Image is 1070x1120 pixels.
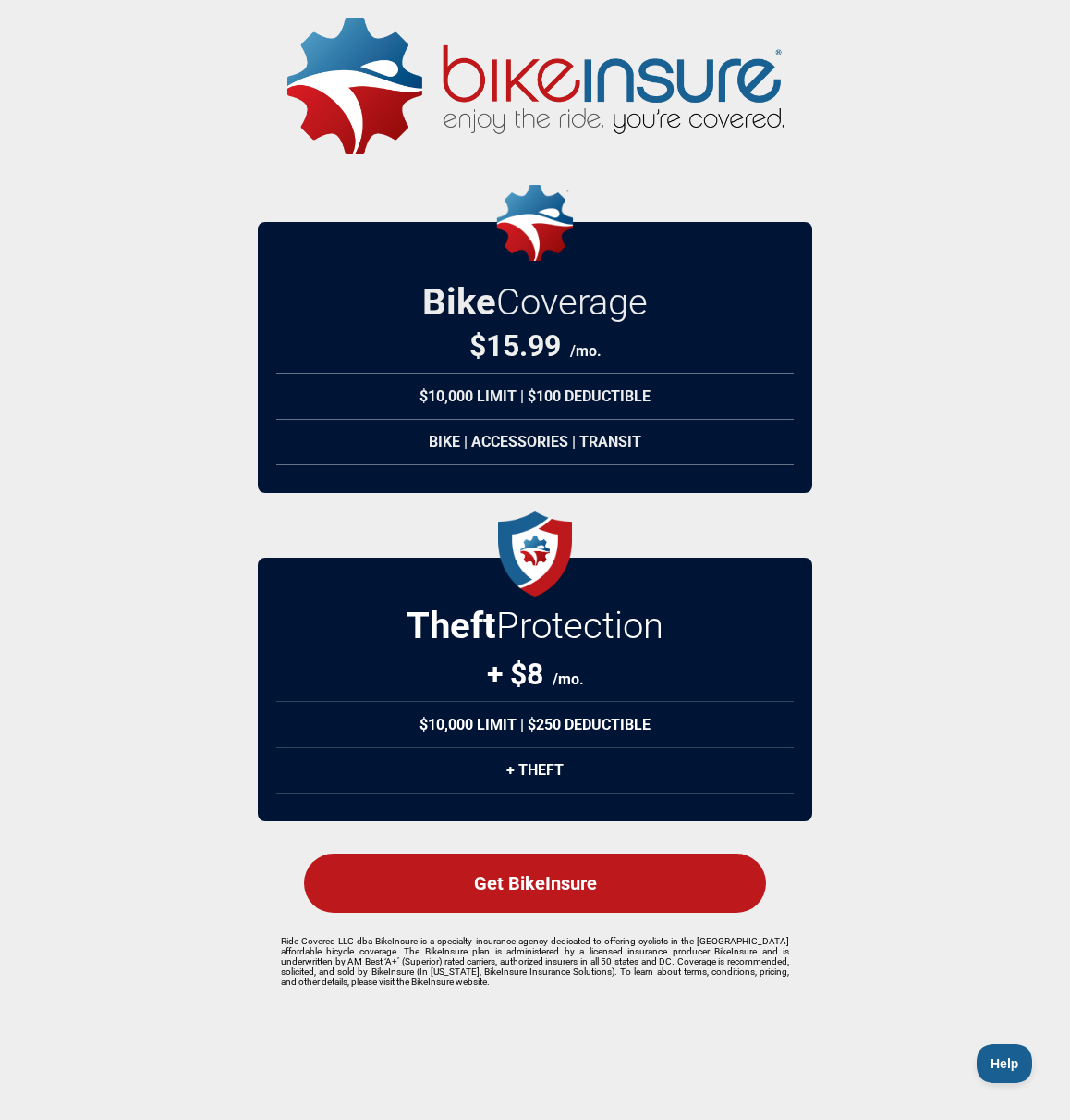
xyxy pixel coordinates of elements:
[422,280,648,324] h2: Bike
[276,747,794,794] div: + Theft
[469,328,602,363] div: $ 15.99
[487,657,584,692] div: + $8
[496,280,648,324] span: Coverage
[553,671,584,688] span: /mo.
[407,604,663,647] h2: Protection
[281,936,789,987] p: Ride Covered LLC dba BikeInsure is a specialty insurance agency dedicated to offering cyclists in...
[276,701,794,748] div: $10,000 Limit | $250 Deductible
[977,1044,1033,1083] iframe: Toggle Customer Support
[407,604,496,647] strong: Theft
[304,854,766,913] div: Get BikeInsure
[276,373,794,420] div: $10,000 Limit | $100 Deductible
[276,419,794,465] div: Bike | Accessories | Transit
[570,342,602,360] span: /mo.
